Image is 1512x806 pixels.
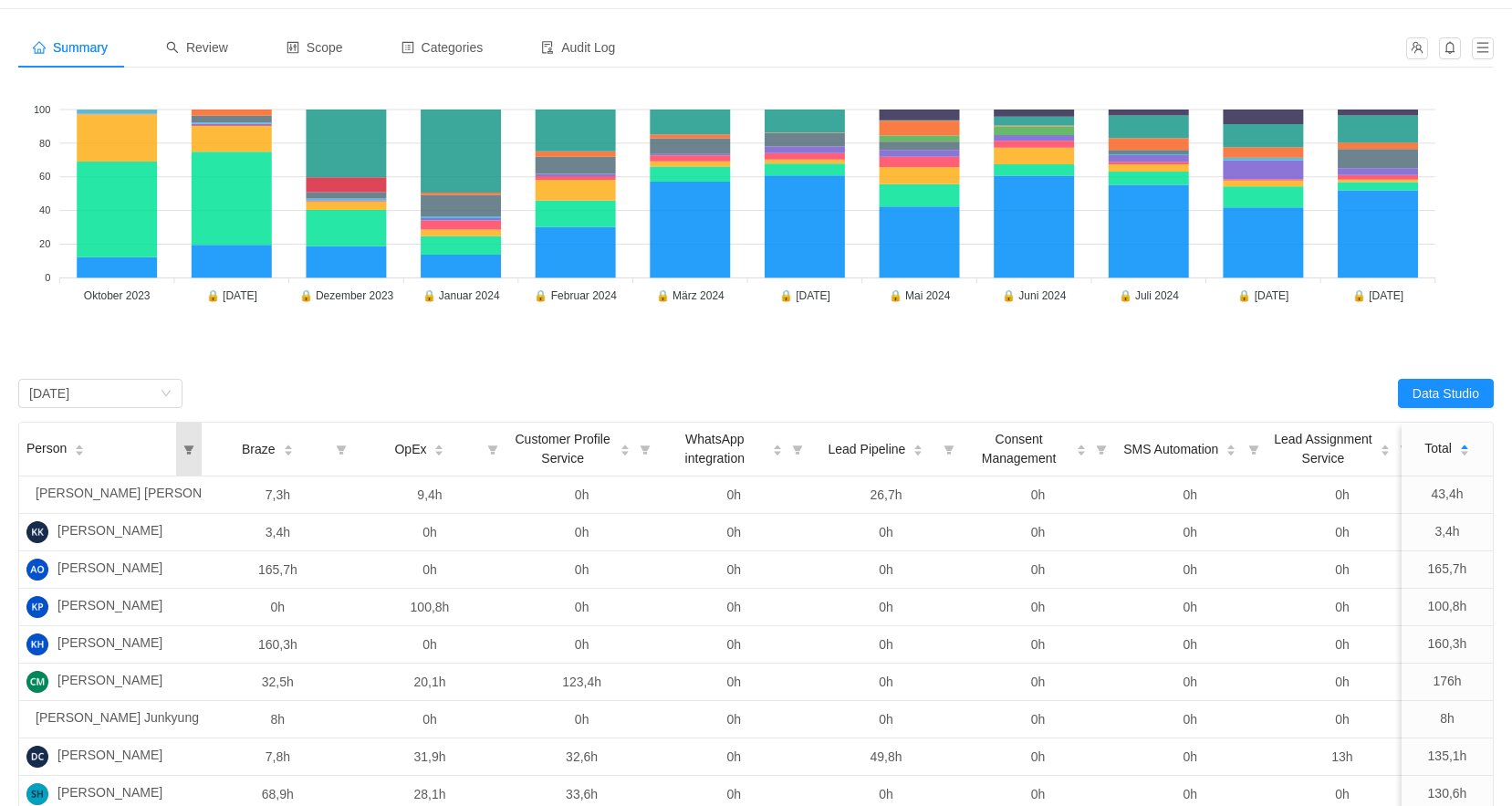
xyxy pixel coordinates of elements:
tspan: 20 [39,238,50,249]
span: Review [166,40,228,55]
button: Data Studio [1398,379,1494,408]
td: 0h [1114,738,1267,776]
td: 176h [1402,664,1493,701]
tspan: 🔒 Januar 2024 [422,288,500,302]
td: 0h [810,514,963,551]
td: 0h [962,738,1114,776]
tspan: 🔒 [DATE] [779,288,830,302]
td: 100,8h [354,589,506,626]
td: 0h [1267,664,1419,701]
tspan: 40 [39,204,50,215]
tspan: 🔒 Dezember 2023 [299,288,394,302]
i: icon: filter [480,423,506,476]
span: [PERSON_NAME] [57,783,162,805]
tspan: 80 [39,138,50,149]
i: icon: caret-up [620,442,630,447]
td: 0h [1114,701,1267,738]
div: Sort [1225,442,1236,455]
td: 160,3h [202,626,354,664]
td: 43,4h [1402,476,1493,514]
i: icon: search [166,41,179,54]
div: Sort [772,442,783,455]
i: icon: filter [176,423,202,476]
div: Sort [283,442,294,455]
span: Scope [287,40,343,55]
td: 8h [1402,701,1493,738]
td: 0h [1267,476,1419,514]
div: Sort [912,442,923,455]
i: icon: caret-up [283,442,293,447]
i: icon: caret-down [772,449,782,455]
tspan: 🔒 [DATE] [1237,288,1288,302]
i: icon: caret-up [1076,442,1086,447]
tspan: 🔒 [DATE] [206,288,257,302]
span: Total [1424,439,1452,458]
img: KK [26,521,48,543]
i: icon: filter [936,423,962,476]
td: 7,8h [202,738,354,776]
tspan: 🔒 [DATE] [1352,288,1403,302]
span: Customer Profile Service [513,430,612,468]
td: 0h [658,551,810,589]
td: 0h [658,626,810,664]
span: [PERSON_NAME] [57,521,162,543]
td: 0h [810,701,963,738]
td: 0h [506,589,658,626]
img: DC [26,746,48,768]
td: 31,9h [354,738,506,776]
td: 32,5h [202,664,354,701]
td: 0h [506,701,658,738]
i: icon: caret-down [913,449,923,455]
i: icon: caret-up [434,442,444,447]
span: Lead Pipeline [829,440,906,459]
i: icon: caret-down [620,449,630,455]
td: 0h [1267,701,1419,738]
i: icon: caret-down [1459,448,1469,454]
tspan: 🔒 Juli 2024 [1119,288,1180,302]
i: icon: caret-up [1381,442,1391,447]
img: KH [26,633,48,655]
td: 135,1h [1402,738,1493,776]
span: [PERSON_NAME] [57,671,162,693]
td: 9,4h [354,476,506,514]
i: icon: caret-up [1459,442,1469,447]
td: 0h [1114,476,1267,514]
i: icon: filter [328,423,354,476]
td: 0h [962,551,1114,589]
div: November 2023 [29,380,69,407]
td: 0h [202,589,354,626]
span: [PERSON_NAME] [57,746,162,768]
i: icon: audit [541,41,554,54]
td: 0h [1267,626,1419,664]
i: icon: filter [785,423,810,476]
td: 0h [1267,589,1419,626]
td: 0h [962,514,1114,551]
td: 0h [354,514,506,551]
td: 3,4h [202,514,354,551]
td: 7,3h [202,476,354,514]
td: 0h [354,551,506,589]
span: Categories [401,40,484,55]
td: 0h [962,589,1114,626]
tspan: 60 [39,171,50,182]
i: icon: caret-up [913,442,923,447]
td: 123,4h [506,664,658,701]
img: AO [26,559,48,581]
td: 0h [962,664,1114,701]
img: CM [26,671,48,693]
td: 0h [658,738,810,776]
span: OpEx [394,440,426,459]
i: icon: caret-down [1381,449,1391,455]
span: SMS Automation [1123,440,1218,459]
td: 0h [658,589,810,626]
td: 165,7h [202,551,354,589]
td: 0h [1114,626,1267,664]
td: 0h [962,476,1114,514]
tspan: 🔒 Februar 2024 [534,288,617,302]
td: 8h [202,701,354,738]
td: 0h [810,664,963,701]
td: 0h [1267,551,1419,589]
td: 0h [506,551,658,589]
i: icon: caret-down [1226,449,1236,455]
tspan: 0 [45,272,50,283]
